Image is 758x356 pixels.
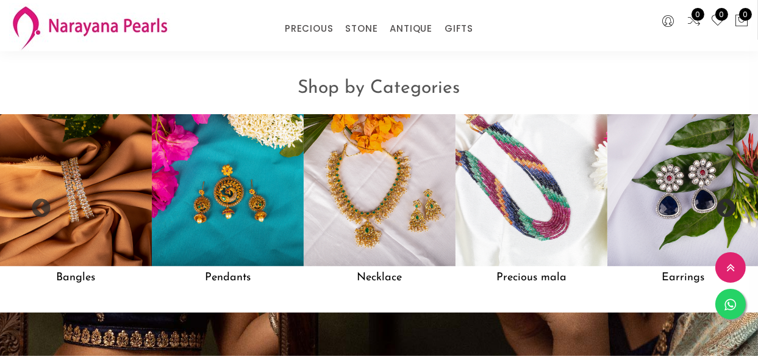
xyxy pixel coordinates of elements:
[152,114,304,266] img: Pendants
[285,20,333,38] a: PRECIOUS
[715,198,728,211] button: Next
[710,13,725,29] a: 0
[390,20,432,38] a: ANTIQUE
[692,8,704,21] span: 0
[345,20,377,38] a: STONE
[734,13,749,29] button: 0
[715,8,728,21] span: 0
[30,198,43,211] button: Previous
[304,114,456,266] img: Necklace
[687,13,701,29] a: 0
[456,266,607,289] h5: Precious mala
[739,8,752,21] span: 0
[445,20,473,38] a: GIFTS
[304,266,456,289] h5: Necklace
[456,114,607,266] img: Precious mala
[152,266,304,289] h5: Pendants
